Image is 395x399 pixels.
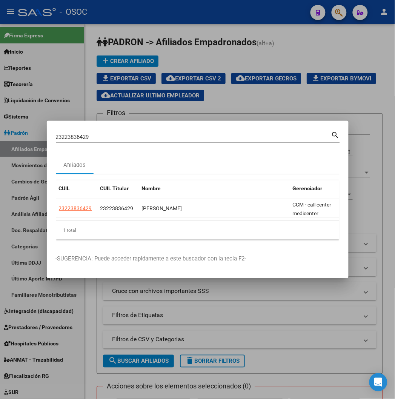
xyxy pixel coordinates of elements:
span: CCM - call center medicenter [293,202,332,216]
div: [PERSON_NAME] [142,204,287,213]
span: Nombre [142,185,161,191]
span: Gerenciador [293,185,323,191]
span: CUIL Titular [100,185,129,191]
datatable-header-cell: Nombre [139,180,290,197]
span: 23223836429 [100,205,134,211]
mat-icon: search [331,130,340,139]
div: 1 total [56,221,340,240]
datatable-header-cell: CUIL Titular [97,180,139,197]
p: -SUGERENCIA: Puede acceder rapidamente a este buscador con la tecla F2- [56,255,340,263]
datatable-header-cell: CUIL [56,180,97,197]
span: 23223836429 [59,205,92,211]
div: Afiliados [63,161,86,169]
div: Open Intercom Messenger [369,373,387,391]
datatable-header-cell: Gerenciador [290,180,347,197]
span: CUIL [59,185,70,191]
